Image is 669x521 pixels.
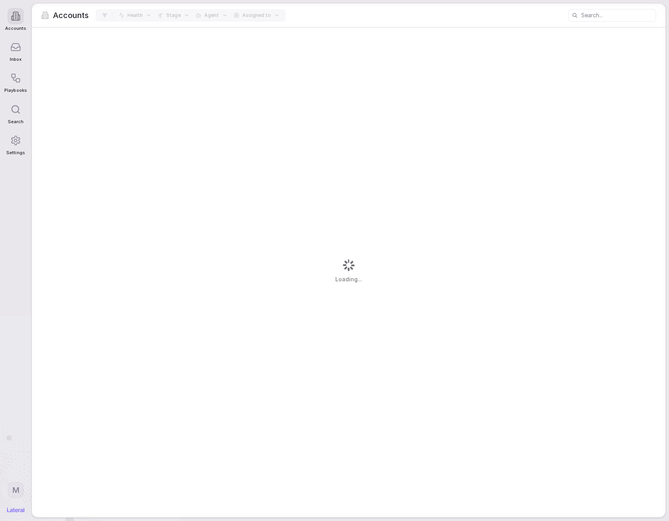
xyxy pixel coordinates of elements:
[581,10,655,21] input: Search...
[4,88,27,93] span: Playbooks
[127,12,143,18] span: Health
[204,12,219,18] span: Agent
[4,4,27,35] a: Accounts
[4,35,27,66] a: Inbox
[10,57,22,62] span: Inbox
[4,66,27,97] a: Playbooks
[8,119,24,124] span: Search
[5,26,26,31] span: Accounts
[166,12,180,18] span: Stage
[6,150,25,155] span: Settings
[242,12,271,18] span: Assigned to
[53,10,89,21] span: Accounts
[4,128,27,159] a: Settings
[335,275,362,283] span: Loading...
[7,508,24,512] img: Lateral
[12,485,20,495] span: M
